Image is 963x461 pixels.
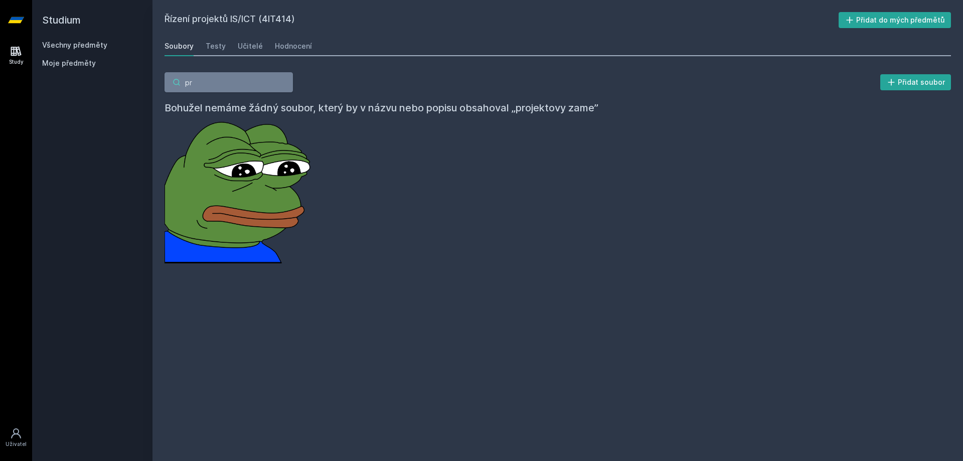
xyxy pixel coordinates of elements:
[275,41,312,51] div: Hodnocení
[9,58,24,66] div: Study
[206,36,226,56] a: Testy
[275,36,312,56] a: Hodnocení
[165,36,194,56] a: Soubory
[880,74,951,90] button: Přidat soubor
[238,36,263,56] a: Učitelé
[42,41,107,49] a: Všechny předměty
[42,58,96,68] span: Moje předměty
[2,422,30,453] a: Uživatel
[165,41,194,51] div: Soubory
[2,40,30,71] a: Study
[165,72,293,92] input: Hledej soubor
[165,12,839,28] h2: Řízení projektů IS/ICT (4IT414)
[6,440,27,448] div: Uživatel
[839,12,951,28] button: Přidat do mých předmětů
[165,115,315,263] img: error_picture.png
[206,41,226,51] div: Testy
[238,41,263,51] div: Učitelé
[165,100,951,115] h4: Bohužel nemáme žádný soubor, který by v názvu nebo popisu obsahoval „projektovy zame”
